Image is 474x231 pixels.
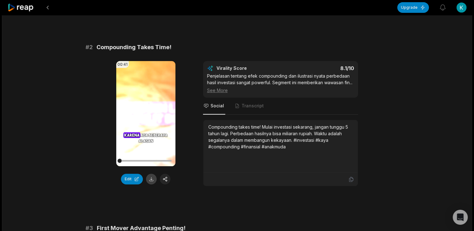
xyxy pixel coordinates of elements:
[121,174,143,184] button: Edit
[453,210,468,225] div: Open Intercom Messenger
[397,2,429,13] button: Upgrade
[208,124,353,150] div: Compounding takes time! Mulai investasi sekarang, jangan tunggu 5 tahun lagi. Perbedaan hasilnya ...
[96,43,171,52] span: Compounding Takes Time!
[207,73,354,94] div: Penjelasan tentang efek compounding dan ilustrasi nyata perbedaan hasil investasi sangat powerful...
[242,103,264,109] span: Transcript
[86,43,93,52] span: # 2
[287,65,354,71] div: 8.1 /10
[216,65,284,71] div: Virality Score
[116,61,175,166] video: Your browser does not support mp4 format.
[207,87,354,94] div: See More
[211,103,224,109] span: Social
[203,98,358,115] nav: Tabs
